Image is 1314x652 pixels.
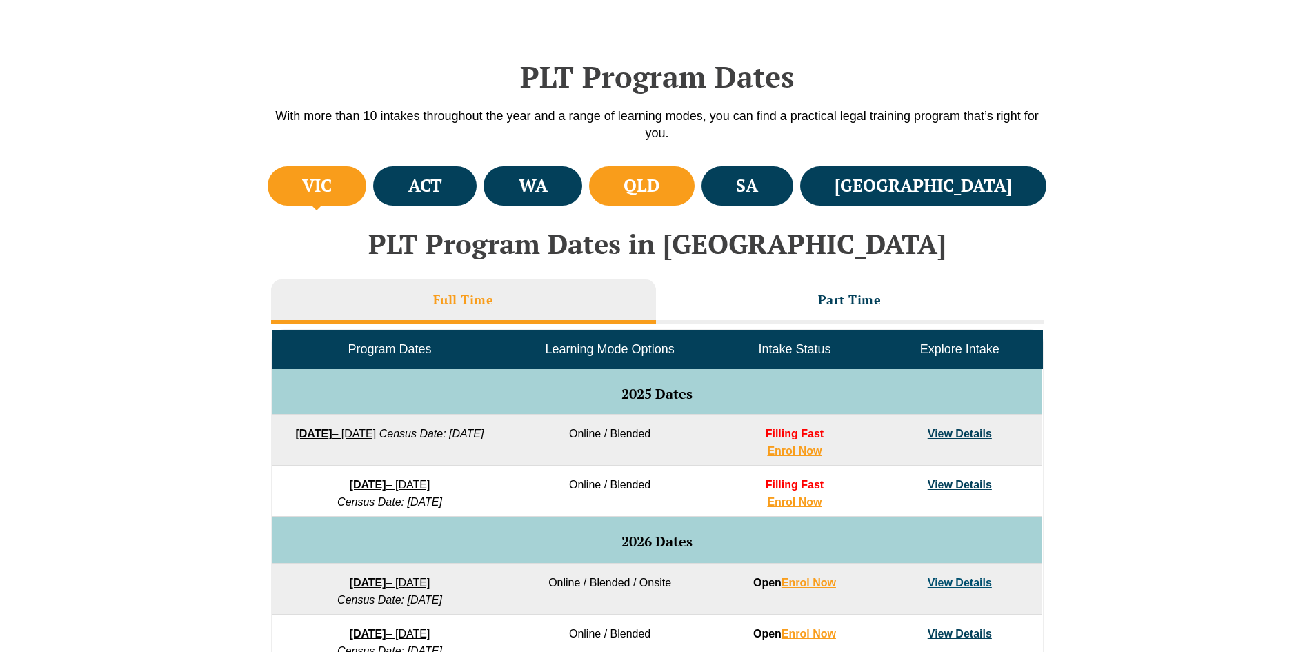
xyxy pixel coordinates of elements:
h4: WA [519,175,548,197]
span: Filling Fast [766,428,824,439]
h3: Full Time [433,292,494,308]
em: Census Date: [DATE] [337,496,442,508]
a: Enrol Now [782,577,836,589]
strong: [DATE] [350,577,386,589]
a: View Details [928,577,992,589]
em: Census Date: [DATE] [379,428,484,439]
a: View Details [928,479,992,491]
em: Census Date: [DATE] [337,594,442,606]
h2: PLT Program Dates [264,59,1051,94]
td: Online / Blended / Onsite [508,564,712,615]
span: Program Dates [348,342,431,356]
strong: [DATE] [350,479,386,491]
span: Learning Mode Options [546,342,675,356]
a: View Details [928,428,992,439]
h4: ACT [408,175,442,197]
a: View Details [928,628,992,640]
td: Online / Blended [508,415,712,466]
a: [DATE]– [DATE] [350,577,430,589]
a: [DATE]– [DATE] [350,628,430,640]
strong: Open [753,577,836,589]
span: 2025 Dates [621,384,693,403]
a: Enrol Now [782,628,836,640]
h4: VIC [302,175,332,197]
span: Explore Intake [920,342,999,356]
span: Intake Status [758,342,830,356]
a: [DATE]– [DATE] [295,428,376,439]
a: Enrol Now [767,445,822,457]
span: 2026 Dates [621,532,693,551]
h3: Part Time [818,292,882,308]
h4: SA [736,175,758,197]
strong: Open [753,628,836,640]
strong: [DATE] [350,628,386,640]
h2: PLT Program Dates in [GEOGRAPHIC_DATA] [264,228,1051,259]
a: [DATE]– [DATE] [350,479,430,491]
span: Filling Fast [766,479,824,491]
h4: [GEOGRAPHIC_DATA] [835,175,1012,197]
strong: [DATE] [295,428,332,439]
td: Online / Blended [508,466,712,517]
a: Enrol Now [767,496,822,508]
h4: QLD [624,175,659,197]
p: With more than 10 intakes throughout the year and a range of learning modes, you can find a pract... [264,108,1051,142]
